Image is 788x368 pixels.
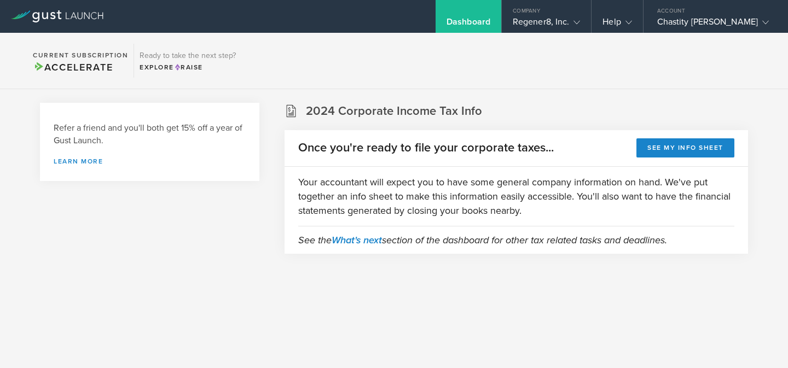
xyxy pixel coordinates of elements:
h3: Ready to take the next step? [140,52,236,60]
h3: Refer a friend and you'll both get 15% off a year of Gust Launch. [54,122,246,147]
em: See the section of the dashboard for other tax related tasks and deadlines. [298,234,667,246]
h2: Once you're ready to file your corporate taxes... [298,140,554,156]
div: Dashboard [447,16,490,33]
h2: Current Subscription [33,52,128,59]
button: See my info sheet [636,138,734,157]
a: What's next [332,234,382,246]
span: Raise [174,63,203,71]
div: Ready to take the next step?ExploreRaise [134,44,241,78]
span: Accelerate [33,61,113,73]
div: Help [602,16,631,33]
div: Explore [140,62,236,72]
iframe: Chat Widget [733,316,788,368]
a: Learn more [54,158,246,165]
div: Regener8, Inc. [513,16,580,33]
div: Chastity [PERSON_NAME] [657,16,769,33]
p: Your accountant will expect you to have some general company information on hand. We've put toget... [298,175,734,218]
h2: 2024 Corporate Income Tax Info [306,103,482,119]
